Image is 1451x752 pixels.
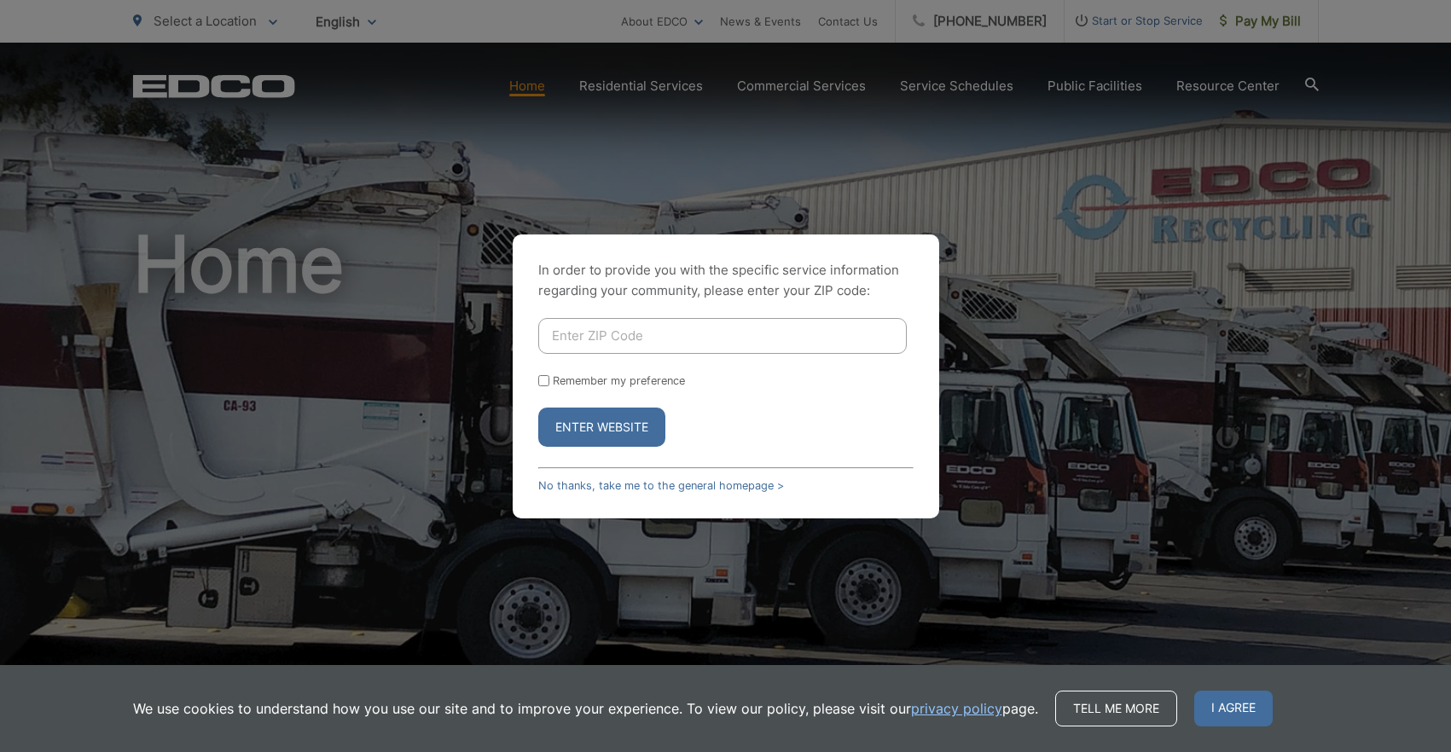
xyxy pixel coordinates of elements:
a: Tell me more [1055,691,1177,726]
label: Remember my preference [553,374,685,387]
button: Enter Website [538,408,665,447]
p: We use cookies to understand how you use our site and to improve your experience. To view our pol... [133,698,1038,719]
input: Enter ZIP Code [538,318,907,354]
a: No thanks, take me to the general homepage > [538,479,784,492]
a: privacy policy [911,698,1002,719]
p: In order to provide you with the specific service information regarding your community, please en... [538,260,914,301]
span: I agree [1194,691,1273,726]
